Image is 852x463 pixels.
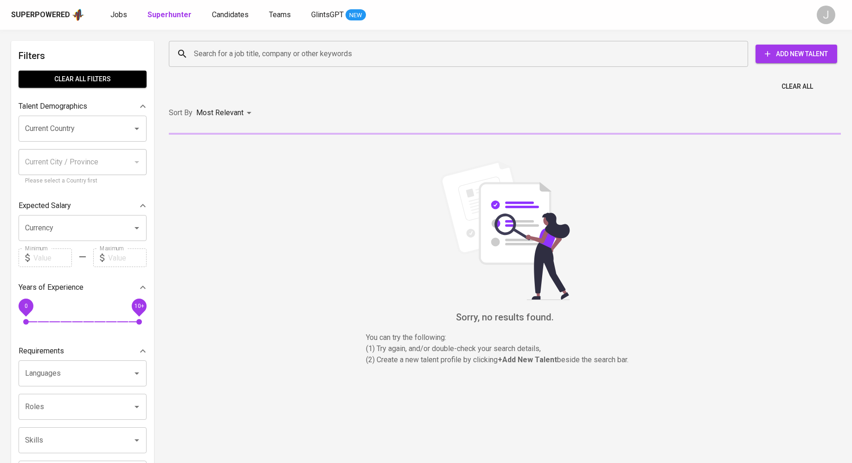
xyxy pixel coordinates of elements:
a: Teams [269,9,293,21]
b: Superhunter [147,10,192,19]
div: Years of Experience [19,278,147,297]
div: Most Relevant [196,104,255,122]
button: Clear All filters [19,71,147,88]
h6: Sorry, no results found. [169,310,841,325]
p: Talent Demographics [19,101,87,112]
button: Add New Talent [756,45,837,63]
span: Jobs [110,10,127,19]
div: Talent Demographics [19,97,147,116]
button: Open [130,434,143,447]
p: (1) Try again, and/or double-check your search details, [366,343,644,354]
div: J [817,6,835,24]
a: Candidates [212,9,250,21]
span: 0 [24,303,27,309]
button: Open [130,400,143,413]
span: NEW [346,11,366,20]
img: app logo [72,8,84,22]
span: Add New Talent [763,48,830,60]
input: Value [33,248,72,267]
p: Years of Experience [19,282,83,293]
p: Requirements [19,346,64,357]
img: file_searching.svg [436,161,575,300]
span: GlintsGPT [311,10,344,19]
span: Candidates [212,10,249,19]
p: Most Relevant [196,107,243,118]
button: Open [130,122,143,135]
a: GlintsGPT NEW [311,9,366,21]
button: Clear All [778,78,817,95]
span: 10+ [134,303,144,309]
span: Teams [269,10,291,19]
input: Value [108,248,147,267]
span: Clear All [782,81,813,92]
a: Superhunter [147,9,193,21]
p: Sort By [169,107,192,118]
button: Open [130,222,143,235]
div: Superpowered [11,10,70,20]
span: Clear All filters [26,73,139,85]
h6: Filters [19,48,147,63]
div: Expected Salary [19,196,147,215]
button: Open [130,367,143,380]
div: Requirements [19,342,147,360]
b: + Add New Talent [498,355,557,364]
p: You can try the following : [366,332,644,343]
p: Expected Salary [19,200,71,211]
p: Please select a Country first [25,176,140,186]
a: Jobs [110,9,129,21]
a: Superpoweredapp logo [11,8,84,22]
p: (2) Create a new talent profile by clicking beside the search bar. [366,354,644,365]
